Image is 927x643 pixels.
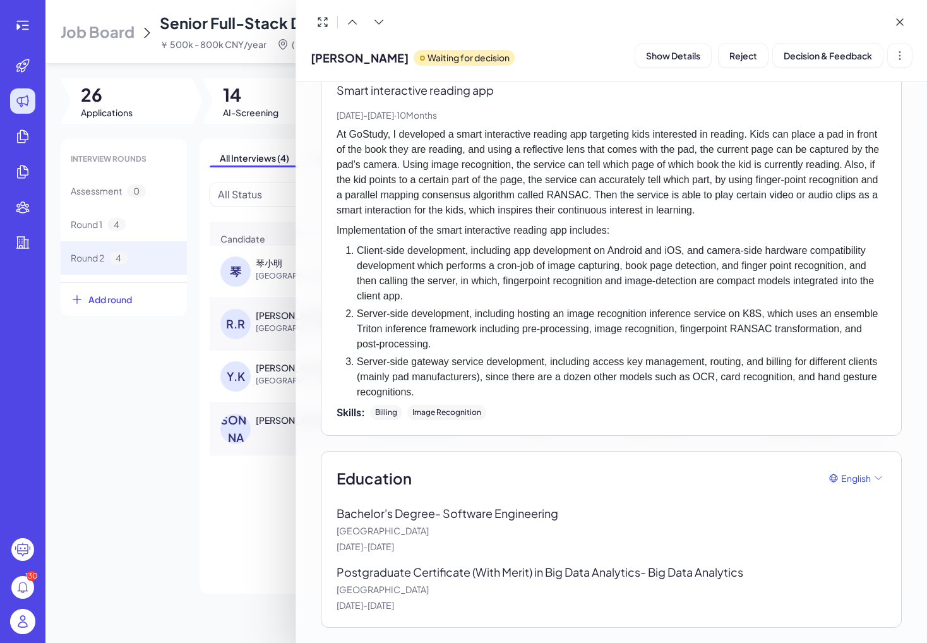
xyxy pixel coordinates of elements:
[337,127,886,218] p: At GoStudy, I developed a smart interactive reading app targeting kids interested in reading. Kid...
[729,50,757,61] span: Reject
[841,472,871,485] span: English
[337,563,762,580] p: Postgraduate Certificate (With Merit) in Big Data Analytics - Big Data Analytics
[357,306,886,352] li: Server-side development, including hosting an image recognition inference service on K8S, which u...
[357,354,886,400] li: Server-side gateway service development, including access key management, routing, and billing fo...
[337,540,886,553] p: [DATE] - [DATE]
[337,505,577,522] p: Bachelor's Degree - Software Engineering
[635,44,711,68] button: Show Details
[407,405,486,420] div: Image Recognition
[357,243,886,304] li: Client-side development, including app development on Android and iOS, and camera-side hardware c...
[337,524,886,538] p: [GEOGRAPHIC_DATA]
[784,50,872,61] span: Decision & Feedback
[773,44,883,68] button: Decision & Feedback
[428,51,510,64] p: Waiting for decision
[337,81,886,99] p: Smart interactive reading app
[719,44,768,68] button: Reject
[337,583,886,596] p: [GEOGRAPHIC_DATA]
[311,49,409,66] span: [PERSON_NAME]
[337,467,412,490] span: Education
[646,50,700,61] span: Show Details
[337,405,365,420] span: Skills:
[337,109,886,122] p: [DATE] - [DATE] · 10 Months
[337,599,886,612] p: [DATE] - [DATE]
[370,405,402,420] div: Billing
[337,223,886,238] p: Implementation of the smart interactive reading app includes:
